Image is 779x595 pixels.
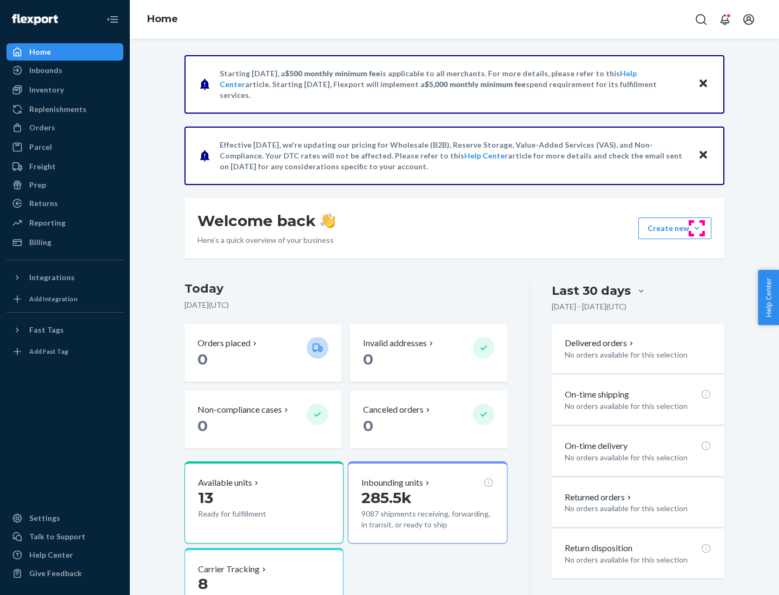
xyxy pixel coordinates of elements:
[6,43,123,61] a: Home
[184,324,341,382] button: Orders placed 0
[29,180,46,190] div: Prep
[29,142,52,153] div: Parcel
[147,13,178,25] a: Home
[198,574,208,593] span: 8
[363,404,424,416] p: Canceled orders
[565,542,632,554] p: Return disposition
[6,214,123,232] a: Reporting
[29,198,58,209] div: Returns
[6,528,123,545] a: Talk to Support
[350,391,507,448] button: Canceled orders 0
[690,9,712,30] button: Open Search Box
[738,9,760,30] button: Open account menu
[197,416,208,435] span: 0
[565,491,633,504] button: Returned orders
[184,280,507,297] h3: Today
[320,213,335,228] img: hand-wave emoji
[6,290,123,308] a: Add Integration
[696,76,710,92] button: Close
[6,138,123,156] a: Parcel
[197,337,250,349] p: Orders placed
[696,148,710,163] button: Close
[198,508,298,519] p: Ready for fulfillment
[220,140,688,172] p: Effective [DATE], we're updating our pricing for Wholesale (B2B), Reserve Storage, Value-Added Se...
[6,343,123,360] a: Add Fast Tag
[565,452,711,463] p: No orders available for this selection
[464,151,508,160] a: Help Center
[361,488,412,507] span: 285.5k
[6,195,123,212] a: Returns
[29,531,85,542] div: Talk to Support
[29,237,51,248] div: Billing
[197,211,335,230] h1: Welcome back
[12,14,58,25] img: Flexport logo
[197,350,208,368] span: 0
[6,119,123,136] a: Orders
[363,416,373,435] span: 0
[348,461,507,544] button: Inbounding units285.5k9087 shipments receiving, forwarding, in transit, or ready to ship
[138,4,187,35] ol: breadcrumbs
[29,122,55,133] div: Orders
[6,158,123,175] a: Freight
[198,477,252,489] p: Available units
[552,301,626,312] p: [DATE] - [DATE] ( UTC )
[29,513,60,524] div: Settings
[29,161,56,172] div: Freight
[638,217,711,239] button: Create new
[29,325,64,335] div: Fast Tags
[102,9,123,30] button: Close Navigation
[425,80,526,89] span: $5,000 monthly minimum fee
[565,349,711,360] p: No orders available for this selection
[29,84,64,95] div: Inventory
[29,65,62,76] div: Inbounds
[6,81,123,98] a: Inventory
[6,546,123,564] a: Help Center
[565,388,629,401] p: On-time shipping
[363,337,427,349] p: Invalid addresses
[6,101,123,118] a: Replenishments
[361,508,493,530] p: 9087 shipments receiving, forwarding, in transit, or ready to ship
[565,337,636,349] button: Delivered orders
[565,554,711,565] p: No orders available for this selection
[184,391,341,448] button: Non-compliance cases 0
[6,565,123,582] button: Give Feedback
[6,176,123,194] a: Prep
[565,401,711,412] p: No orders available for this selection
[29,550,73,560] div: Help Center
[758,270,779,325] button: Help Center
[184,461,344,544] button: Available units13Ready for fulfillment
[361,477,423,489] p: Inbounding units
[220,68,688,101] p: Starting [DATE], a is applicable to all merchants. For more details, please refer to this article...
[184,300,507,310] p: [DATE] ( UTC )
[6,269,123,286] button: Integrations
[350,324,507,382] button: Invalid addresses 0
[714,9,736,30] button: Open notifications
[29,294,77,303] div: Add Integration
[552,282,631,299] div: Last 30 days
[29,347,68,356] div: Add Fast Tag
[197,404,282,416] p: Non-compliance cases
[285,69,380,78] span: $500 monthly minimum fee
[197,235,335,246] p: Here’s a quick overview of your business
[198,488,213,507] span: 13
[29,104,87,115] div: Replenishments
[29,47,51,57] div: Home
[6,510,123,527] a: Settings
[6,321,123,339] button: Fast Tags
[6,62,123,79] a: Inbounds
[29,217,65,228] div: Reporting
[565,440,628,452] p: On-time delivery
[6,234,123,251] a: Billing
[565,503,711,514] p: No orders available for this selection
[198,563,260,576] p: Carrier Tracking
[29,568,82,579] div: Give Feedback
[363,350,373,368] span: 0
[29,272,75,283] div: Integrations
